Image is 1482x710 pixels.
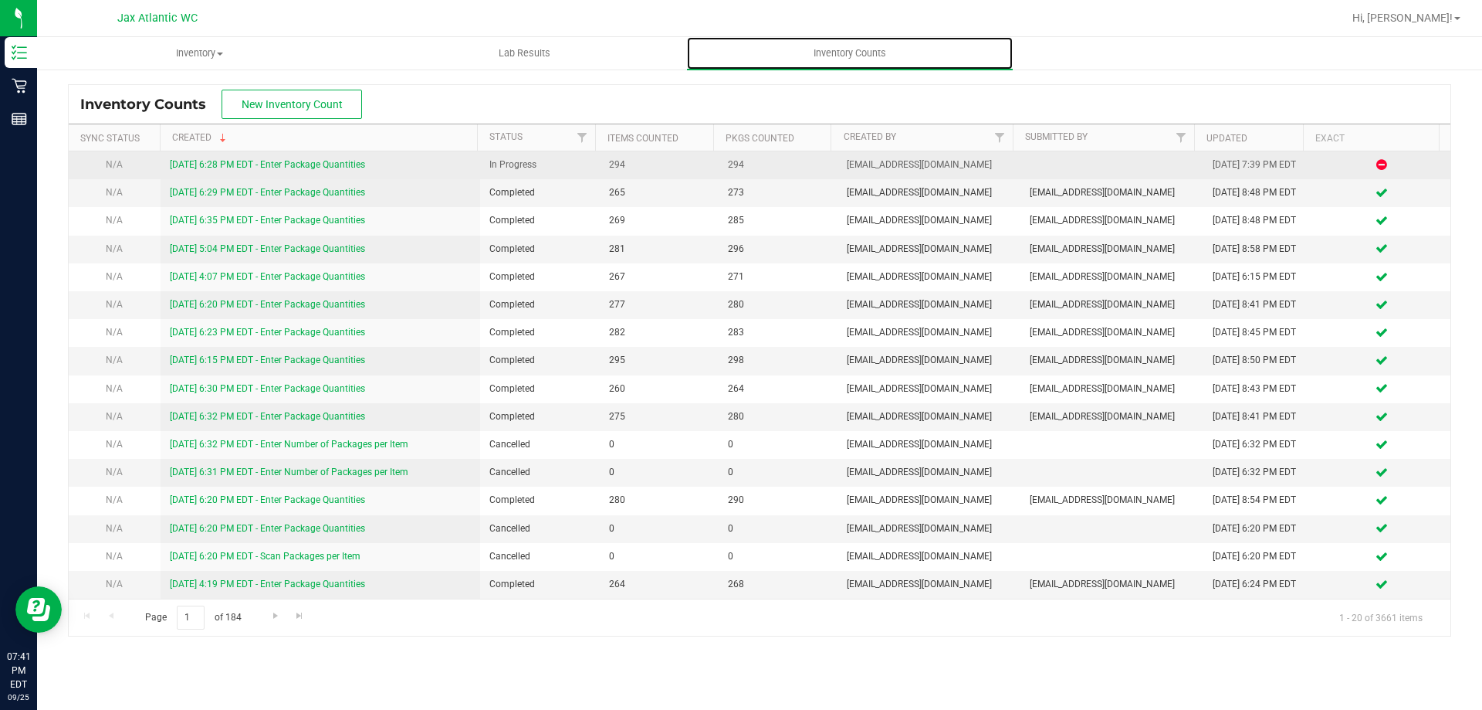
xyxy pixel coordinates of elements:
[170,355,365,365] a: [DATE] 6:15 PM EDT - Enter Package Quantities
[170,383,365,394] a: [DATE] 6:30 PM EDT - Enter Package Quantities
[1030,493,1194,508] span: [EMAIL_ADDRESS][DOMAIN_NAME]
[172,132,229,143] a: Created
[489,325,590,340] span: Completed
[847,185,1011,200] span: [EMAIL_ADDRESS][DOMAIN_NAME]
[489,270,590,284] span: Completed
[1213,465,1304,480] div: [DATE] 6:32 PM EDT
[222,90,362,119] button: New Inventory Count
[489,297,590,312] span: Completed
[1213,185,1304,200] div: [DATE] 8:48 PM EDT
[1030,409,1194,424] span: [EMAIL_ADDRESS][DOMAIN_NAME]
[609,185,709,200] span: 265
[728,270,828,284] span: 271
[1213,493,1304,508] div: [DATE] 8:54 PM EDT
[117,12,198,25] span: Jax Atlantic WC
[106,215,123,226] span: N/A
[1213,521,1304,536] div: [DATE] 6:20 PM EDT
[847,242,1011,256] span: [EMAIL_ADDRESS][DOMAIN_NAME]
[106,411,123,422] span: N/A
[847,297,1011,312] span: [EMAIL_ADDRESS][DOMAIN_NAME]
[15,586,62,633] iframe: Resource center
[1213,437,1304,452] div: [DATE] 6:32 PM EDT
[1030,382,1194,396] span: [EMAIL_ADDRESS][DOMAIN_NAME]
[1030,577,1194,592] span: [EMAIL_ADDRESS][DOMAIN_NAME]
[570,124,595,151] a: Filter
[728,493,828,508] span: 290
[728,185,828,200] span: 273
[170,271,365,282] a: [DATE] 4:07 PM EDT - Enter Package Quantities
[1213,270,1304,284] div: [DATE] 6:15 PM EDT
[728,382,828,396] span: 264
[489,549,590,564] span: Cancelled
[986,124,1012,151] a: Filter
[489,213,590,228] span: Completed
[1213,353,1304,368] div: [DATE] 8:50 PM EDT
[847,521,1011,536] span: [EMAIL_ADDRESS][DOMAIN_NAME]
[847,549,1011,564] span: [EMAIL_ADDRESS][DOMAIN_NAME]
[170,243,365,254] a: [DATE] 5:04 PM EDT - Enter Package Quantities
[1030,325,1194,340] span: [EMAIL_ADDRESS][DOMAIN_NAME]
[793,46,907,60] span: Inventory Counts
[170,299,365,310] a: [DATE] 6:20 PM EDT - Enter Package Quantities
[609,409,709,424] span: 275
[12,45,27,60] inline-svg: Inventory
[728,465,828,480] span: 0
[489,131,523,142] a: Status
[106,523,123,534] span: N/A
[106,355,123,365] span: N/A
[847,382,1011,396] span: [EMAIL_ADDRESS][DOMAIN_NAME]
[847,465,1011,480] span: [EMAIL_ADDRESS][DOMAIN_NAME]
[1213,325,1304,340] div: [DATE] 8:45 PM EDT
[170,411,365,422] a: [DATE] 6:32 PM EDT - Enter Package Quantities
[489,242,590,256] span: Completed
[106,579,123,589] span: N/A
[609,493,709,508] span: 280
[489,353,590,368] span: Completed
[12,111,27,127] inline-svg: Reports
[1025,131,1088,142] a: Submitted By
[687,37,1012,70] a: Inventory Counts
[489,382,590,396] span: Completed
[1327,606,1435,629] span: 1 - 20 of 3661 items
[609,465,709,480] span: 0
[609,242,709,256] span: 281
[847,409,1011,424] span: [EMAIL_ADDRESS][DOMAIN_NAME]
[847,213,1011,228] span: [EMAIL_ADDRESS][DOMAIN_NAME]
[1168,124,1193,151] a: Filter
[7,650,30,691] p: 07:41 PM EDT
[106,299,123,310] span: N/A
[177,606,205,630] input: 1
[80,133,140,144] a: Sync Status
[170,551,360,562] a: [DATE] 6:20 PM EDT - Scan Packages per Item
[609,158,709,172] span: 294
[847,353,1011,368] span: [EMAIL_ADDRESS][DOMAIN_NAME]
[289,606,311,627] a: Go to the last page
[132,606,254,630] span: Page of 184
[12,78,27,93] inline-svg: Retail
[847,577,1011,592] span: [EMAIL_ADDRESS][DOMAIN_NAME]
[609,382,709,396] span: 260
[1030,297,1194,312] span: [EMAIL_ADDRESS][DOMAIN_NAME]
[607,133,678,144] a: Items Counted
[1213,549,1304,564] div: [DATE] 6:20 PM EDT
[106,327,123,338] span: N/A
[170,215,365,226] a: [DATE] 6:35 PM EDT - Enter Package Quantities
[728,297,828,312] span: 280
[1213,242,1304,256] div: [DATE] 8:58 PM EDT
[1213,382,1304,396] div: [DATE] 8:43 PM EDT
[728,325,828,340] span: 283
[609,521,709,536] span: 0
[489,493,590,508] span: Completed
[1213,409,1304,424] div: [DATE] 8:41 PM EDT
[728,437,828,452] span: 0
[170,159,365,170] a: [DATE] 6:28 PM EDT - Enter Package Quantities
[844,131,896,142] a: Created By
[847,158,1011,172] span: [EMAIL_ADDRESS][DOMAIN_NAME]
[1213,213,1304,228] div: [DATE] 8:48 PM EDT
[489,185,590,200] span: Completed
[609,577,709,592] span: 264
[726,133,794,144] a: Pkgs Counted
[489,437,590,452] span: Cancelled
[106,467,123,477] span: N/A
[106,494,123,505] span: N/A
